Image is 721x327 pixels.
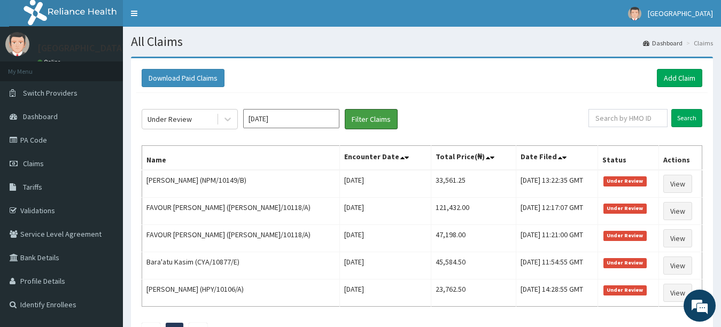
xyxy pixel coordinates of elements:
[340,225,431,252] td: [DATE]
[142,198,340,225] td: FAVOUR [PERSON_NAME] ([PERSON_NAME]/10118/A)
[142,146,340,170] th: Name
[657,69,702,87] a: Add Claim
[243,109,339,128] input: Select Month and Year
[5,215,204,253] textarea: Type your message and hit 'Enter'
[340,252,431,279] td: [DATE]
[431,198,516,225] td: 121,432.00
[603,231,647,240] span: Under Review
[62,96,148,204] span: We're online!
[431,146,516,170] th: Total Price(₦)
[23,112,58,121] span: Dashboard
[340,279,431,307] td: [DATE]
[23,159,44,168] span: Claims
[431,170,516,198] td: 33,561.25
[20,53,43,80] img: d_794563401_company_1708531726252_794563401
[23,182,42,192] span: Tariffs
[5,32,29,56] img: User Image
[142,252,340,279] td: Bara'atu Kasim (CYA/10877/E)
[658,146,702,170] th: Actions
[431,279,516,307] td: 23,762.50
[142,69,224,87] button: Download Paid Claims
[516,279,598,307] td: [DATE] 14:28:55 GMT
[663,284,692,302] a: View
[516,146,598,170] th: Date Filed
[671,109,702,127] input: Search
[648,9,713,18] span: [GEOGRAPHIC_DATA]
[131,35,713,49] h1: All Claims
[516,252,598,279] td: [DATE] 11:54:55 GMT
[142,279,340,307] td: [PERSON_NAME] (HPY/10106/A)
[148,114,192,124] div: Under Review
[142,170,340,198] td: [PERSON_NAME] (NPM/10149/B)
[345,109,398,129] button: Filter Claims
[663,202,692,220] a: View
[603,204,647,213] span: Under Review
[663,175,692,193] a: View
[516,170,598,198] td: [DATE] 13:22:35 GMT
[516,225,598,252] td: [DATE] 11:21:00 GMT
[603,258,647,268] span: Under Review
[56,60,180,74] div: Chat with us now
[431,225,516,252] td: 47,198.00
[516,198,598,225] td: [DATE] 12:17:07 GMT
[628,7,641,20] img: User Image
[340,170,431,198] td: [DATE]
[588,109,668,127] input: Search by HMO ID
[23,88,77,98] span: Switch Providers
[663,229,692,247] a: View
[431,252,516,279] td: 45,584.50
[603,285,647,295] span: Under Review
[598,146,659,170] th: Status
[663,256,692,275] a: View
[340,198,431,225] td: [DATE]
[175,5,201,31] div: Minimize live chat window
[142,225,340,252] td: FAVOUR [PERSON_NAME] ([PERSON_NAME]/10118/A)
[603,176,647,186] span: Under Review
[37,58,63,66] a: Online
[37,43,126,53] p: [GEOGRAPHIC_DATA]
[340,146,431,170] th: Encounter Date
[684,38,713,48] li: Claims
[643,38,683,48] a: Dashboard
